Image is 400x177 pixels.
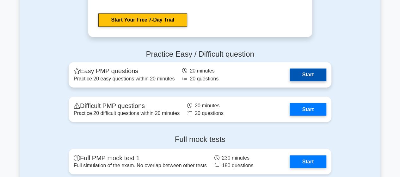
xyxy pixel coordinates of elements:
a: Start Your Free 7-Day Trial [98,13,187,27]
a: Start [290,103,326,116]
h4: Full mock tests [69,135,331,144]
a: Start [290,68,326,81]
a: Start [290,155,326,168]
h4: Practice Easy / Difficult question [69,50,331,59]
